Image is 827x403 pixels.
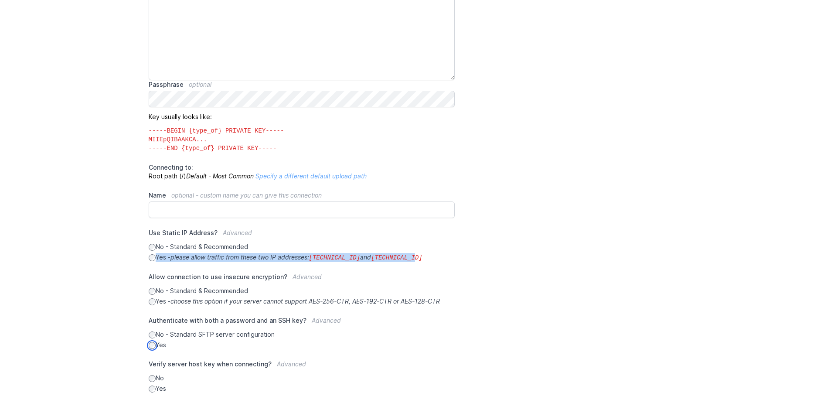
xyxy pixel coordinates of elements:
[189,81,211,88] span: optional
[171,191,322,199] span: optional - custom name you can give this connection
[149,121,455,153] code: -----BEGIN {type_of} PRIVATE KEY----- MIIEpQIBAAKCA... -----END {type_of} PRIVATE KEY-----
[149,360,455,374] label: Verify server host key when connecting?
[149,288,156,295] input: No - Standard & Recommended
[149,244,156,251] input: No - Standard & Recommended
[186,172,254,180] i: Default - Most Common
[149,229,455,242] label: Use Static IP Address?
[149,341,455,349] label: Yes
[255,172,367,180] a: Specify a different default upload path
[783,359,817,393] iframe: Drift Widget Chat Controller
[312,317,341,324] span: Advanced
[149,342,156,349] input: Yes
[309,254,361,261] code: [TECHNICAL_ID]
[149,163,455,181] p: Root path (/)
[277,360,306,368] span: Advanced
[223,229,252,236] span: Advanced
[149,164,193,171] span: Connecting to:
[149,374,455,383] label: No
[149,254,156,261] input: Yes -please allow traffic from these two IP addresses:[TECHNICAL_ID]and[TECHNICAL_ID]
[371,254,422,261] code: [TECHNICAL_ID]
[149,384,455,393] label: Yes
[149,191,455,200] label: Name
[149,297,455,306] label: Yes -
[149,80,455,89] label: Passphrase
[170,253,422,261] i: please allow traffic from these two IP addresses: and
[149,253,455,262] label: Yes -
[149,107,455,153] p: Key usually looks like:
[149,316,455,330] label: Authenticate with both a password and an SSH key?
[149,386,156,393] input: Yes
[149,242,455,251] label: No - Standard & Recommended
[149,298,156,305] input: Yes -choose this option if your server cannot support AES-256-CTR, AES-192-CTR or AES-128-CTR
[149,273,455,287] label: Allow connection to use insecure encryption?
[149,331,156,338] input: No - Standard SFTP server configuration
[149,287,455,295] label: No - Standard & Recommended
[293,273,322,280] span: Advanced
[149,330,455,339] label: No - Standard SFTP server configuration
[170,297,440,305] i: choose this option if your server cannot support AES-256-CTR, AES-192-CTR or AES-128-CTR
[149,375,156,382] input: No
